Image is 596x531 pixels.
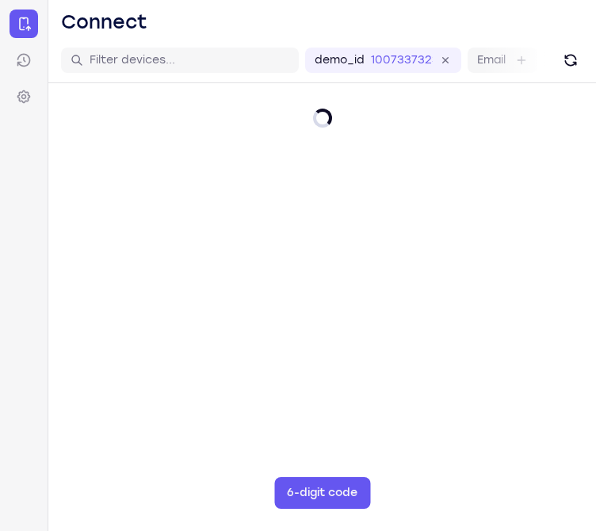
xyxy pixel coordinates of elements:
input: Filter devices... [90,52,289,68]
a: Settings [10,82,38,111]
label: Email [477,52,506,68]
a: Sessions [10,46,38,74]
button: 6-digit code [274,477,370,509]
h1: Connect [61,10,147,35]
button: Refresh [558,48,583,73]
a: Connect [10,10,38,38]
label: demo_id [315,52,365,68]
